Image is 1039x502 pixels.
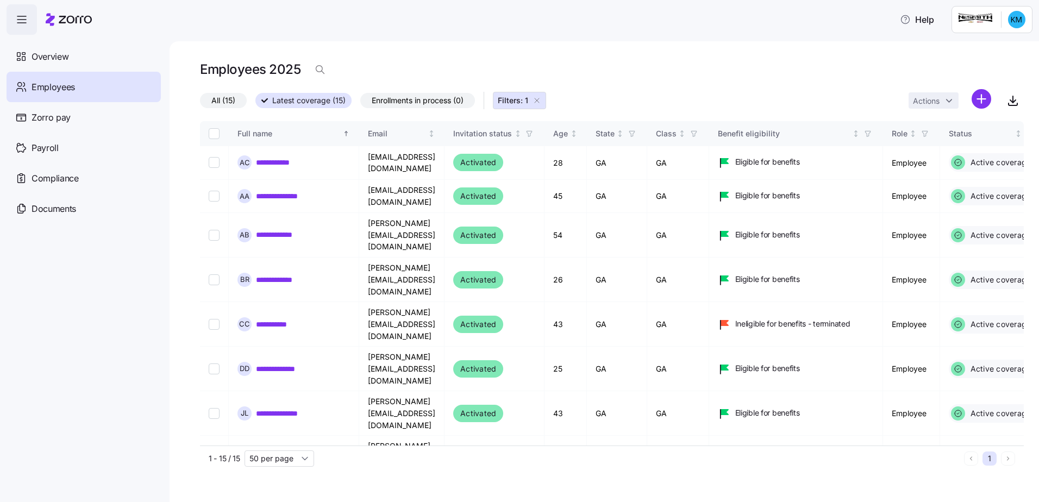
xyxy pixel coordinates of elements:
span: Active coverage [967,408,1031,419]
span: Eligible for benefits [735,156,800,167]
div: Sorted ascending [342,130,350,137]
td: GA [647,213,709,258]
div: Not sorted [514,130,522,137]
div: Status [949,128,1013,140]
span: A C [240,159,250,166]
span: C C [239,321,250,328]
td: GA [587,391,647,436]
span: All (15) [211,93,235,108]
div: Class [656,128,677,140]
td: 25 [544,347,587,391]
img: f420d0e97b30cd580bf4cc72e915b3c3 [1008,11,1025,28]
a: Overview [7,41,161,72]
td: 43 [544,391,587,436]
div: Not sorted [428,130,435,137]
td: GA [587,258,647,302]
span: Activated [460,229,496,242]
span: Active coverage [967,363,1031,374]
td: GA [647,180,709,213]
td: [EMAIL_ADDRESS][DOMAIN_NAME] [359,180,445,213]
th: StateNot sorted [587,121,647,146]
span: Activated [460,190,496,203]
td: Employee [883,391,940,436]
div: Age [553,128,568,140]
th: AgeNot sorted [544,121,587,146]
span: Ineligible for benefits - terminated [735,318,850,329]
td: Employee [883,347,940,391]
div: Full name [237,128,341,140]
button: Help [891,9,943,30]
div: Not sorted [1015,130,1022,137]
td: [PERSON_NAME][EMAIL_ADDRESS][DOMAIN_NAME] [359,258,445,302]
td: GA [587,146,647,180]
div: State [596,128,615,140]
a: Zorro pay [7,102,161,133]
span: Active coverage [967,274,1031,285]
span: D D [240,365,249,372]
td: GA [647,302,709,347]
td: 54 [544,213,587,258]
td: [PERSON_NAME][EMAIL_ADDRESS][DOMAIN_NAME] [359,347,445,391]
span: B R [240,276,249,283]
div: Role [892,128,907,140]
input: Select record 2 [209,191,220,202]
input: Select record 1 [209,157,220,168]
td: GA [647,347,709,391]
th: RoleNot sorted [883,121,940,146]
td: [PERSON_NAME][EMAIL_ADDRESS][DOMAIN_NAME] [359,213,445,258]
span: Latest coverage (15) [272,93,346,108]
input: Select record 5 [209,319,220,330]
a: Documents [7,193,161,224]
span: Eligible for benefits [735,407,800,418]
button: 1 [982,451,997,466]
button: Actions [909,92,959,109]
td: GA [647,146,709,180]
td: Employee [883,180,940,213]
span: Zorro pay [32,111,71,124]
svg: add icon [972,89,991,109]
th: EmailNot sorted [359,121,445,146]
th: Invitation statusNot sorted [445,121,544,146]
span: A B [240,231,249,239]
div: Not sorted [852,130,860,137]
span: Actions [913,97,940,105]
td: GA [587,180,647,213]
td: 45 [544,180,587,213]
a: Employees [7,72,161,102]
input: Select record 3 [209,230,220,241]
span: Eligible for benefits [735,190,800,201]
td: GA [587,302,647,347]
span: Activated [460,273,496,286]
td: Employee [883,213,940,258]
span: Activated [460,362,496,375]
span: Active coverage [967,191,1031,202]
td: [EMAIL_ADDRESS][DOMAIN_NAME] [359,146,445,180]
td: 26 [544,258,587,302]
span: Overview [32,50,68,64]
span: Active coverage [967,230,1031,241]
span: Active coverage [967,157,1031,168]
td: GA [647,258,709,302]
td: Employee [883,258,940,302]
span: Active coverage [967,319,1031,330]
input: Select all records [209,128,220,139]
span: Eligible for benefits [735,229,800,240]
td: [PERSON_NAME][EMAIL_ADDRESS][DOMAIN_NAME] [359,436,445,480]
button: Next page [1001,451,1015,466]
td: GA [647,391,709,436]
span: Filters: 1 [498,95,528,106]
td: GA [587,213,647,258]
td: 28 [544,146,587,180]
div: Not sorted [570,130,578,137]
input: Select record 6 [209,363,220,374]
input: Select record 7 [209,408,220,419]
button: Previous page [964,451,978,466]
td: [PERSON_NAME][EMAIL_ADDRESS][DOMAIN_NAME] [359,302,445,347]
th: Full nameSorted ascending [229,121,359,146]
td: GA [587,347,647,391]
th: ClassNot sorted [647,121,709,146]
td: GA [587,436,647,480]
div: Invitation status [453,128,512,140]
a: Payroll [7,133,161,163]
span: 1 - 15 / 15 [209,453,240,464]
